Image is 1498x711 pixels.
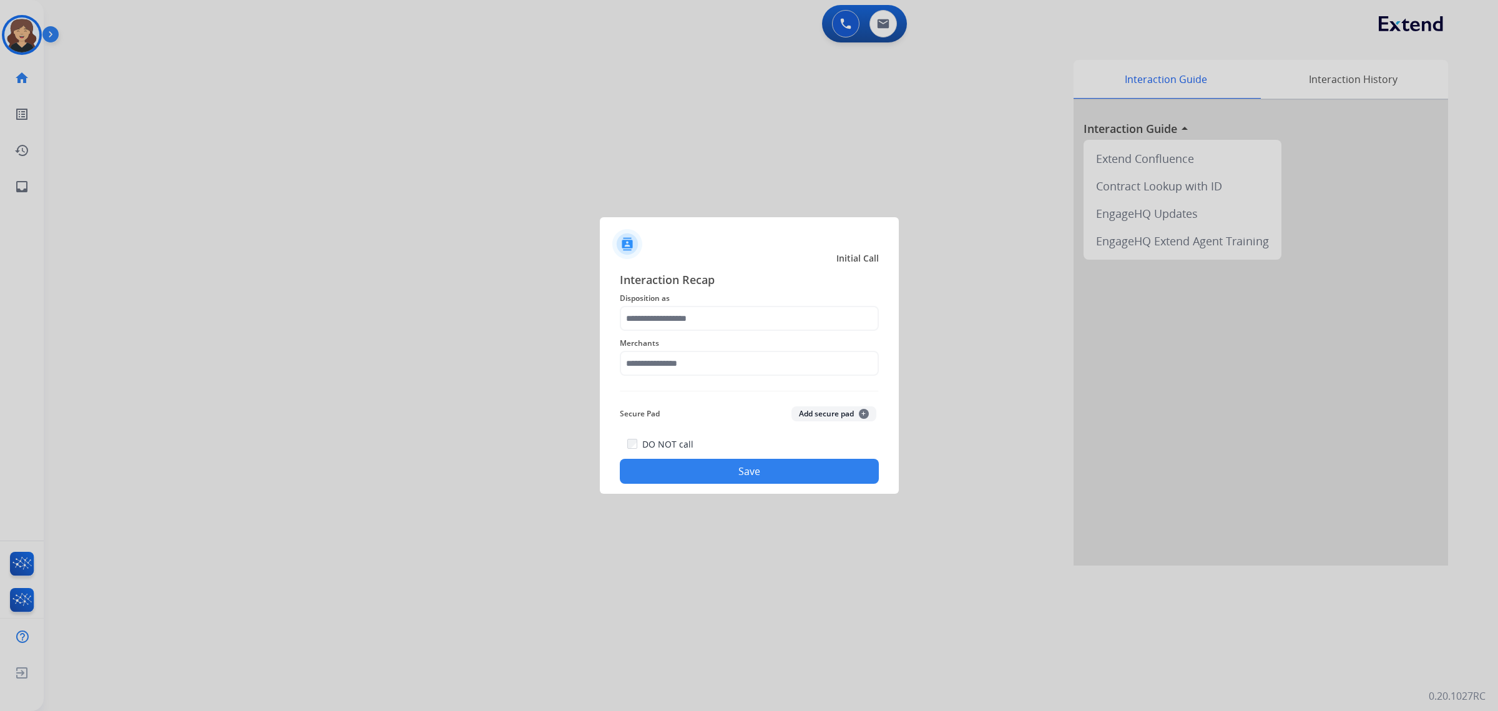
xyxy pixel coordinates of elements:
span: Secure Pad [620,406,660,421]
img: contactIcon [612,229,642,259]
label: DO NOT call [642,438,693,451]
p: 0.20.1027RC [1429,689,1486,704]
button: Add secure pad+ [791,406,876,421]
span: Initial Call [836,252,879,265]
span: Merchants [620,336,879,351]
span: + [859,409,869,419]
span: Interaction Recap [620,271,879,291]
button: Save [620,459,879,484]
span: Disposition as [620,291,879,306]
